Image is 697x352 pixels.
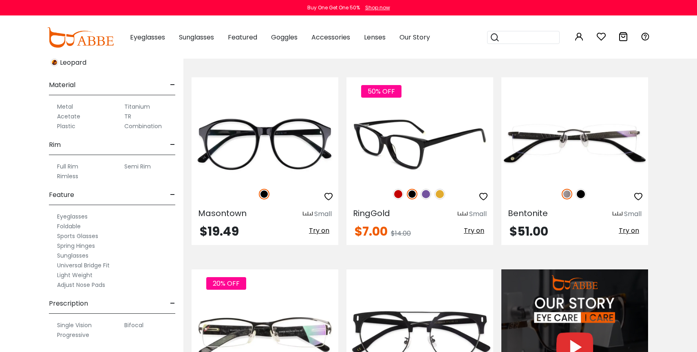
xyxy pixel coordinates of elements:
span: Rim [49,135,61,155]
label: Sunglasses [57,251,88,260]
label: Foldable [57,221,81,231]
img: Purple [421,189,431,199]
span: Try on [464,226,484,235]
span: - [170,294,175,313]
label: Adjust Nose Pads [57,280,105,290]
span: Bentonite [508,208,548,219]
div: Shop now [365,4,390,11]
span: Lenses [364,33,386,42]
span: Sunglasses [179,33,214,42]
label: Sports Glasses [57,231,98,241]
span: - [170,75,175,95]
label: Acetate [57,112,80,121]
img: Black Masontown - Acetate ,Universal Bridge Fit [192,107,338,180]
span: Eyeglasses [130,33,165,42]
label: Combination [124,121,162,131]
img: size ruler [613,211,622,217]
img: size ruler [303,211,313,217]
label: Titanium [124,102,150,112]
label: Eyeglasses [57,212,88,221]
div: Small [469,209,487,219]
button: Try on [307,225,332,236]
span: 50% OFF [361,85,401,98]
span: Featured [228,33,257,42]
span: $7.00 [355,223,388,240]
div: Small [624,209,642,219]
span: - [170,185,175,205]
span: Our Story [399,33,430,42]
span: Leopard [60,58,86,68]
label: Universal Bridge Fit [57,260,110,270]
span: Masontown [198,208,247,219]
img: Black [576,189,586,199]
span: Goggles [271,33,298,42]
label: Bifocal [124,320,143,330]
label: Semi Rim [124,162,151,171]
span: Accessories [311,33,350,42]
button: Try on [461,225,487,236]
img: Black [407,189,417,199]
label: Single Vision [57,320,92,330]
img: Yellow [435,189,445,199]
button: Try on [616,225,642,236]
span: Material [49,75,75,95]
span: Try on [619,226,639,235]
img: Gun Bentonite - Titanium ,Adjust Nose Pads [501,107,648,180]
span: 20% OFF [206,277,246,290]
img: abbeglasses.com [47,27,114,48]
div: Buy One Get One 50% [307,4,360,11]
label: Plastic [57,121,75,131]
label: Full Rim [57,162,78,171]
img: Red [393,189,404,199]
img: Black RingGold - Acetate ,Eyeglasses [346,107,493,180]
span: $14.00 [391,229,411,238]
img: Leopard [51,59,58,66]
img: size ruler [458,211,468,217]
label: Metal [57,102,73,112]
img: Gun [562,189,572,199]
span: $51.00 [510,223,548,240]
label: Light Weight [57,270,93,280]
span: RingGold [353,208,390,219]
span: Feature [49,185,74,205]
span: $19.49 [200,223,239,240]
a: Shop now [361,4,390,11]
img: Black [259,189,269,199]
label: TR [124,112,131,121]
label: Spring Hinges [57,241,95,251]
label: Progressive [57,330,89,340]
label: Rimless [57,171,78,181]
div: Small [314,209,332,219]
span: Prescription [49,294,88,313]
span: Try on [309,226,329,235]
span: - [170,135,175,155]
